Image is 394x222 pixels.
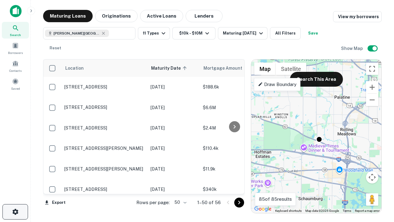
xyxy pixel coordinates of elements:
p: [DATE] [151,125,197,131]
button: Toggle fullscreen view [366,63,378,75]
button: Reset [46,42,65,54]
p: [STREET_ADDRESS] [64,187,144,192]
p: $6.6M [203,104,264,111]
button: All Filters [270,27,301,39]
img: Google [253,205,273,213]
th: Maturity Date [147,60,200,77]
button: 11 Types [138,27,170,39]
button: Active Loans [140,10,183,22]
button: Keyboard shortcuts [275,209,302,213]
div: 0 0 [251,60,381,213]
button: Show street map [254,63,276,75]
p: [DATE] [151,84,197,90]
button: Maturing Loans [43,10,93,22]
iframe: Chat Widget [363,173,394,202]
img: capitalize-icon.png [10,5,22,17]
span: Search [10,32,21,37]
a: Borrowers [2,40,29,56]
span: Borrowers [8,50,23,55]
div: Maturing [DATE] [223,30,265,37]
button: Zoom in [366,81,378,93]
p: $188.6k [203,84,264,90]
p: 1–50 of 56 [197,199,221,206]
a: Search [2,22,29,39]
button: Search This Area [290,72,343,87]
a: Report a map error [355,209,380,212]
span: Contacts [9,68,22,73]
p: [DATE] [151,145,197,152]
div: 50 [172,198,187,207]
p: [DATE] [151,104,197,111]
p: [STREET_ADDRESS][PERSON_NAME] [64,166,144,172]
button: Maturing [DATE] [218,27,267,39]
p: [STREET_ADDRESS] [64,125,144,131]
button: Show satellite imagery [276,63,306,75]
th: Mortgage Amount [200,60,267,77]
button: Go to next page [234,198,244,208]
p: $110.4k [203,145,264,152]
span: Location [65,64,84,72]
a: Open this area in Google Maps (opens a new window) [253,205,273,213]
p: $340k [203,186,264,193]
p: [STREET_ADDRESS][PERSON_NAME] [64,146,144,151]
button: Map camera controls [366,171,378,183]
p: [DATE] [151,186,197,193]
h6: Show Map [341,45,364,52]
button: Lenders [186,10,223,22]
span: Map data ©2025 Google [305,209,339,212]
p: [DATE] [151,166,197,172]
button: Zoom out [366,94,378,106]
p: Rows per page: [136,199,170,206]
span: Mortgage Amount [203,64,250,72]
button: Save your search to get updates of matches that match your search criteria. [303,27,323,39]
span: Maturity Date [151,64,189,72]
button: Export [43,198,67,207]
span: Saved [11,86,20,91]
p: $2.4M [203,125,264,131]
button: $10k - $10M [172,27,215,39]
p: [STREET_ADDRESS] [64,105,144,110]
span: [PERSON_NAME][GEOGRAPHIC_DATA], [GEOGRAPHIC_DATA] [54,31,100,36]
p: Draw Boundary [258,81,296,88]
button: Originations [95,10,138,22]
a: Contacts [2,58,29,74]
a: View my borrowers [333,11,382,22]
p: $11.9k [203,166,264,172]
p: 85 of 85 results [259,195,292,203]
p: [STREET_ADDRESS] [64,84,144,90]
a: Saved [2,76,29,92]
th: Location [61,60,147,77]
a: Terms (opens in new tab) [343,209,351,212]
